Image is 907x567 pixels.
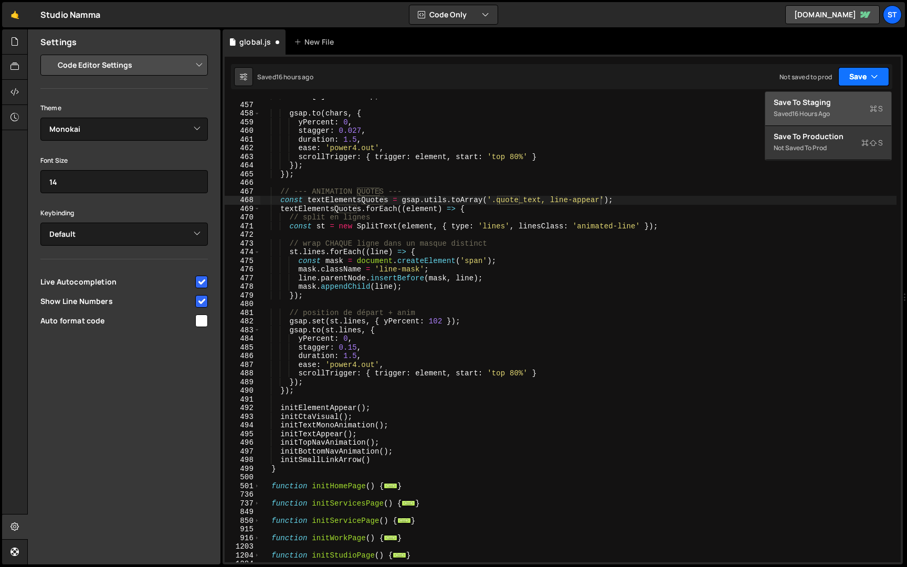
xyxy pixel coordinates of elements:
[225,482,260,491] div: 501
[225,153,260,162] div: 463
[2,2,28,27] a: 🤙
[40,208,75,218] label: Keybinding
[276,72,313,81] div: 16 hours ago
[225,334,260,343] div: 484
[225,378,260,387] div: 489
[225,282,260,291] div: 478
[225,309,260,318] div: 481
[384,534,397,540] span: ...
[225,551,260,560] div: 1204
[409,5,498,24] button: Code Only
[225,386,260,395] div: 490
[225,326,260,335] div: 483
[225,187,260,196] div: 467
[225,490,260,499] div: 736
[225,213,260,222] div: 470
[838,67,889,86] button: Save
[870,103,883,114] span: S
[40,8,100,21] div: Studio Namma
[225,101,260,110] div: 457
[883,5,902,24] a: St
[225,447,260,456] div: 497
[40,103,61,113] label: Theme
[785,5,880,24] a: [DOMAIN_NAME]
[792,109,830,118] div: 16 hours ago
[225,239,260,248] div: 473
[774,97,883,108] div: Save to Staging
[225,404,260,413] div: 492
[225,265,260,274] div: 476
[225,109,260,118] div: 458
[225,343,260,352] div: 485
[225,178,260,187] div: 466
[225,499,260,508] div: 737
[225,144,260,153] div: 462
[225,170,260,179] div: 465
[397,517,411,523] span: ...
[765,126,891,160] button: Save to ProductionS Not saved to prod
[774,131,883,142] div: Save to Production
[225,542,260,551] div: 1203
[225,222,260,231] div: 471
[225,291,260,300] div: 479
[393,552,406,558] span: ...
[225,118,260,127] div: 459
[225,508,260,517] div: 849
[40,155,68,166] label: Font Size
[257,72,313,81] div: Saved
[225,465,260,474] div: 499
[225,257,260,266] div: 475
[861,138,883,148] span: S
[225,135,260,144] div: 461
[239,37,271,47] div: global.js
[225,430,260,439] div: 495
[225,196,260,205] div: 468
[225,369,260,378] div: 488
[40,277,194,287] span: Live Autocompletion
[40,36,77,48] h2: Settings
[225,248,260,257] div: 474
[225,352,260,361] div: 486
[402,500,415,506] span: ...
[225,361,260,370] div: 487
[225,456,260,465] div: 498
[225,534,260,543] div: 916
[225,161,260,170] div: 464
[225,127,260,135] div: 460
[225,230,260,239] div: 472
[765,92,891,126] button: Save to StagingS Saved16 hours ago
[225,395,260,404] div: 491
[225,525,260,534] div: 915
[225,438,260,447] div: 496
[384,482,397,488] span: ...
[225,205,260,214] div: 469
[225,300,260,309] div: 480
[225,413,260,422] div: 493
[225,473,260,482] div: 500
[40,316,194,326] span: Auto format code
[225,317,260,326] div: 482
[294,37,338,47] div: New File
[774,142,883,154] div: Not saved to prod
[40,296,194,307] span: Show Line Numbers
[225,517,260,526] div: 850
[225,421,260,430] div: 494
[779,72,832,81] div: Not saved to prod
[225,274,260,283] div: 477
[774,108,883,120] div: Saved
